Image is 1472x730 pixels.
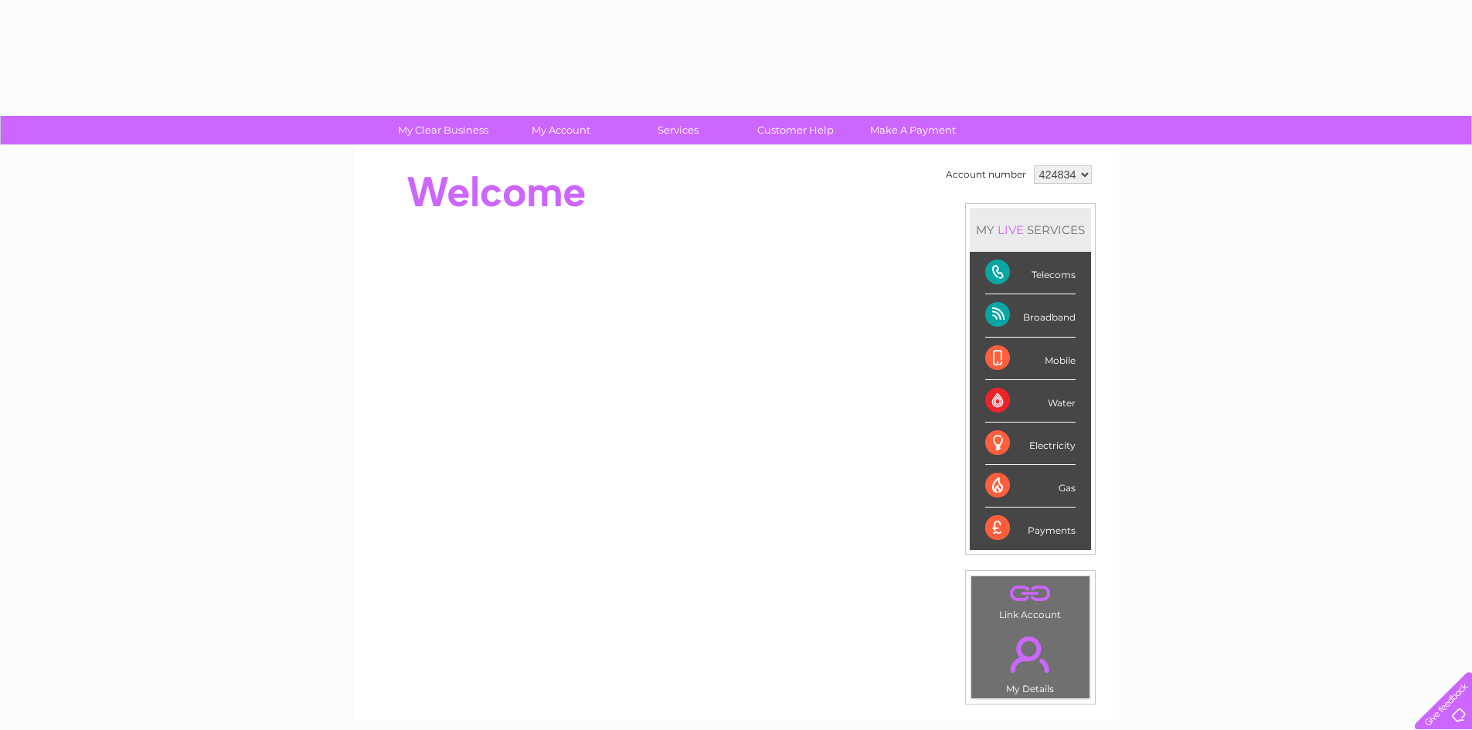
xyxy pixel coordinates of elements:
[985,338,1076,380] div: Mobile
[849,116,977,144] a: Make A Payment
[732,116,859,144] a: Customer Help
[985,252,1076,294] div: Telecoms
[985,294,1076,337] div: Broadband
[985,508,1076,549] div: Payments
[975,580,1086,607] a: .
[970,208,1091,252] div: MY SERVICES
[975,627,1086,681] a: .
[994,222,1027,237] div: LIVE
[971,576,1090,624] td: Link Account
[985,380,1076,423] div: Water
[985,423,1076,465] div: Electricity
[614,116,742,144] a: Services
[942,161,1030,188] td: Account number
[971,623,1090,699] td: My Details
[379,116,507,144] a: My Clear Business
[985,465,1076,508] div: Gas
[497,116,624,144] a: My Account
